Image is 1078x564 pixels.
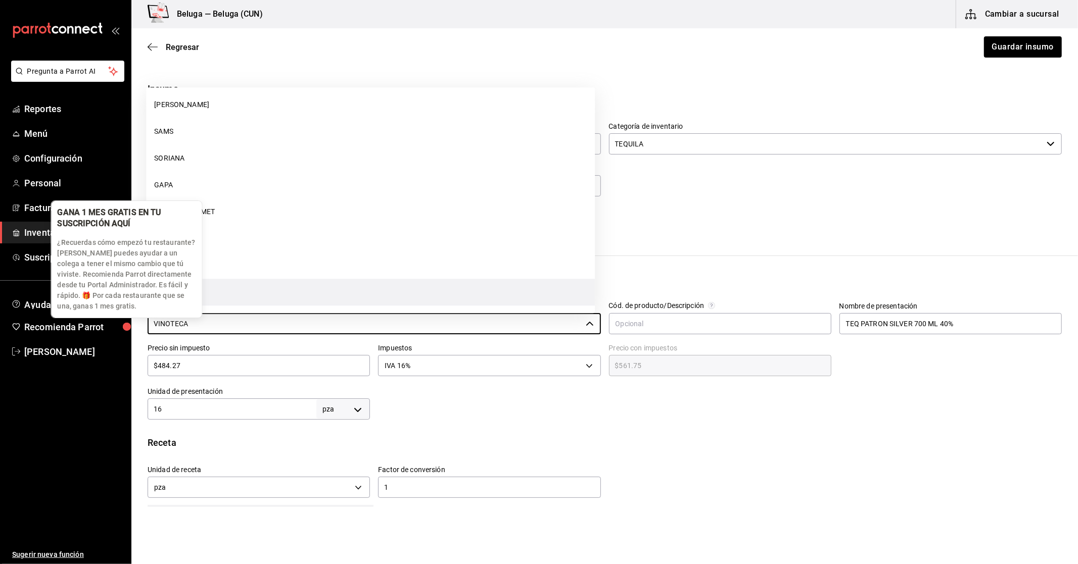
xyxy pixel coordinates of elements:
[24,320,123,334] span: Recomienda Parrot
[24,127,123,140] span: Menú
[378,481,600,493] input: 0
[146,252,595,279] li: DNUEZ
[24,297,110,309] span: Ayuda
[839,303,1062,310] label: Nombre de presentación
[146,306,595,333] li: NUEVA WALMART
[169,209,1061,221] div: Insumo de producción
[146,172,595,199] li: GAPA
[169,8,263,20] h3: Beluga — Beluga (CUN)
[131,28,1078,507] main: ;
[378,467,600,474] label: Factor de conversión
[148,360,370,372] input: $0.00
[57,237,196,312] p: ¿Recuerdas cómo empezó tu restaurante? [PERSON_NAME] puedes ayudar a un colega a tener el mismo c...
[148,505,373,526] span: 1 pza de TEQ PATRON SILVER 700 ML 40% = 1 pza receta
[24,151,123,165] span: Configuración
[148,95,1062,106] div: IN-1731362497313
[146,92,595,119] li: [PERSON_NAME]
[146,145,595,172] li: SORIANA
[609,123,1062,130] label: Categoría de inventario
[24,226,123,239] span: Inventarios
[148,477,370,498] div: pza
[11,61,124,82] button: Pregunta a Parrot AI
[148,388,370,395] label: Unidad de presentación
[316,399,370,419] div: pza
[148,313,582,334] input: Ver todos
[166,42,199,52] span: Regresar
[57,207,179,229] div: GANA 1 MES GRATIS EN TU SUSCRIPCIÓN AQUÍ
[146,199,595,226] li: CAMPO GOURMET
[609,345,831,352] label: Precio con impuestos
[24,250,123,264] span: Suscripción
[984,36,1062,58] button: Guardar insumo
[609,302,705,309] div: Cód. de producto/Descripción
[24,102,123,116] span: Reportes
[609,133,1043,155] input: Elige una opción
[12,549,123,560] span: Sugerir nueva función
[7,73,124,84] a: Pregunta a Parrot AI
[148,82,1062,95] div: Insumo
[378,355,600,376] div: IVA 16%
[839,313,1062,334] input: Opcional
[609,313,831,334] input: Opcional
[609,360,831,372] input: $0.00
[148,345,370,352] label: Precio sin impuesto
[148,272,1062,286] div: Presentación
[24,176,123,190] span: Personal
[378,345,600,352] label: Impuestos
[148,436,1062,449] div: Receta
[148,467,370,474] label: Unidad de receta
[148,403,316,415] input: 0
[169,221,1061,231] div: Este insumo se produce con una receta de producción
[24,345,123,358] span: [PERSON_NAME]
[148,42,199,52] button: Regresar
[24,201,123,215] span: Facturación
[27,66,109,77] span: Pregunta a Parrot AI
[146,279,595,306] li: VINOTECA
[146,119,595,145] li: SAMS
[146,226,595,252] li: LOS REYES
[111,26,119,34] button: open_drawer_menu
